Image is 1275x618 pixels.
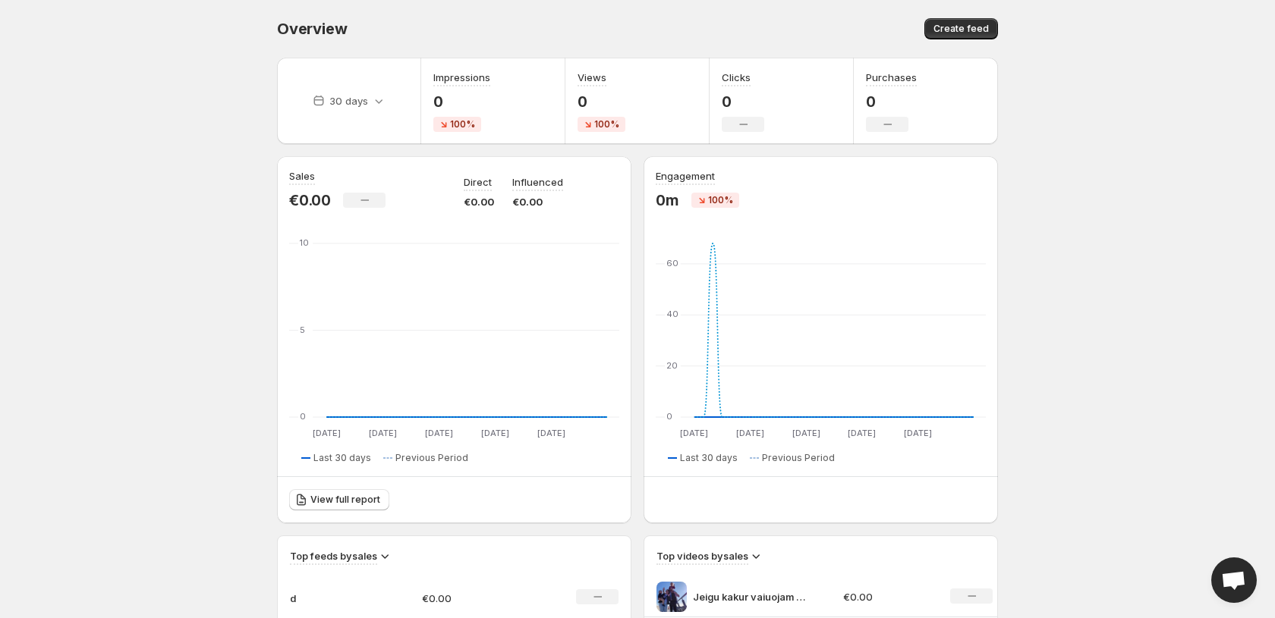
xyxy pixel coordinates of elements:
[762,452,835,464] span: Previous Period
[666,360,678,371] text: 20
[666,411,672,422] text: 0
[512,194,563,209] p: €0.00
[666,309,678,319] text: 40
[1211,557,1257,603] div: Open chat
[289,191,331,209] p: €0.00
[866,93,917,111] p: 0
[464,174,492,190] p: Direct
[578,93,625,111] p: 0
[464,194,494,209] p: €0.00
[422,591,530,606] p: €0.00
[866,70,917,85] h3: Purchases
[300,325,305,335] text: 5
[300,237,309,248] text: 10
[433,93,490,111] p: 0
[848,428,876,438] text: [DATE]
[693,589,807,604] p: Jeigu kakur vaiuojam stengiuosi susukti video kuriuo po to pasidaliname su mamomis moiutms ir pan...
[277,20,347,38] span: Overview
[395,452,468,464] span: Previous Period
[310,494,380,506] span: View full report
[594,118,619,130] span: 100%
[843,589,933,604] p: €0.00
[289,489,389,510] a: View full report
[722,70,751,85] h3: Clicks
[736,428,764,438] text: [DATE]
[904,428,932,438] text: [DATE]
[290,548,377,563] h3: Top feeds by sales
[300,411,306,422] text: 0
[313,452,371,464] span: Last 30 days
[450,118,475,130] span: 100%
[369,428,397,438] text: [DATE]
[578,70,606,85] h3: Views
[656,191,679,209] p: 0m
[329,93,368,108] p: 30 days
[512,174,563,190] p: Influenced
[680,452,738,464] span: Last 30 days
[537,428,565,438] text: [DATE]
[425,428,453,438] text: [DATE]
[313,428,341,438] text: [DATE]
[792,428,820,438] text: [DATE]
[722,93,764,111] p: 0
[666,258,678,268] text: 60
[656,582,687,612] img: Jeigu kakur vaiuojam stengiuosi susukti video kuriuo po to pasidaliname su mamomis moiutms ir pan...
[481,428,509,438] text: [DATE]
[680,428,708,438] text: [DATE]
[656,548,748,563] h3: Top videos by sales
[290,591,366,606] p: d
[433,70,490,85] h3: Impressions
[933,23,989,35] span: Create feed
[289,168,315,184] h3: Sales
[924,18,998,39] button: Create feed
[656,168,715,184] h3: Engagement
[708,194,733,206] span: 100%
